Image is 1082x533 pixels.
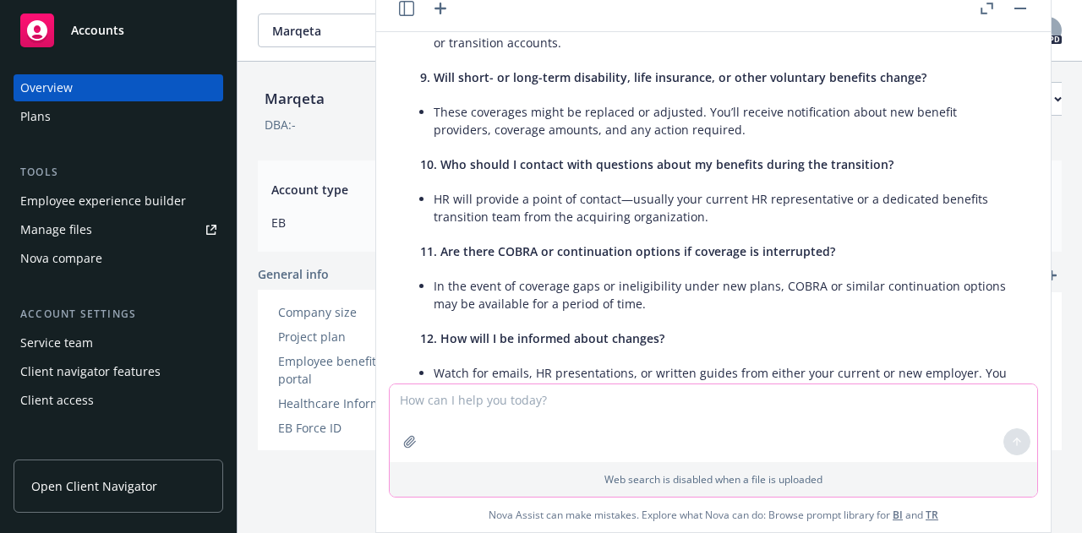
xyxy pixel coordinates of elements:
[265,116,296,133] div: DBA: -
[278,419,418,437] div: EB Force ID
[420,330,664,346] span: 12. How will I be informed about changes?
[278,394,418,412] div: Healthcare Informatics
[20,216,92,243] div: Manage files
[14,164,223,181] div: Tools
[271,181,639,199] span: Account type
[20,188,186,215] div: Employee experience builder
[14,7,223,54] a: Accounts
[434,100,1007,142] li: These coverages might be replaced or adjusted. You’ll receive notification about new benefit prov...
[31,477,157,495] span: Open Client Navigator
[14,387,223,414] a: Client access
[258,14,469,47] button: Marqeta
[14,188,223,215] a: Employee experience builder
[71,24,124,37] span: Accounts
[383,498,1044,532] span: Nova Assist can make mistakes. Explore what Nova can do: Browse prompt library for and
[14,245,223,272] a: Nova compare
[420,69,926,85] span: 9. Will short- or long-term disability, life insurance, or other voluntary benefits change?
[278,303,418,321] div: Company size
[271,214,639,231] span: EB
[1041,265,1062,286] a: add
[893,508,903,522] a: BI
[14,103,223,130] a: Plans
[258,88,331,110] div: Marqeta
[434,274,1007,316] li: In the event of coverage gaps or ineligibility under new plans, COBRA or similar continuation opt...
[20,358,161,385] div: Client navigator features
[20,329,93,356] div: Service team
[20,103,51,130] div: Plans
[14,358,223,385] a: Client navigator features
[20,245,102,272] div: Nova compare
[14,74,223,101] a: Overview
[20,74,73,101] div: Overview
[278,352,418,388] div: Employee benefits portal
[258,265,329,283] span: General info
[14,216,223,243] a: Manage files
[14,329,223,356] a: Service team
[420,156,893,172] span: 10. Who should I contact with questions about my benefits during the transition?
[434,13,1007,55] li: Account statuses and contribution rules may change. You may need to take action to retain balance...
[420,243,835,259] span: 11. Are there COBRA or continuation options if coverage is interrupted?
[434,187,1007,229] li: HR will provide a point of contact—usually your current HR representative or a dedicated benefits...
[278,328,418,345] div: Project plan
[434,361,1007,403] li: Watch for emails, HR presentations, or written guides from either your current or new employer. Y...
[14,306,223,323] div: Account settings
[272,22,418,40] span: Marqeta
[926,508,938,522] a: TR
[20,387,94,414] div: Client access
[400,472,1027,487] p: Web search is disabled when a file is uploaded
